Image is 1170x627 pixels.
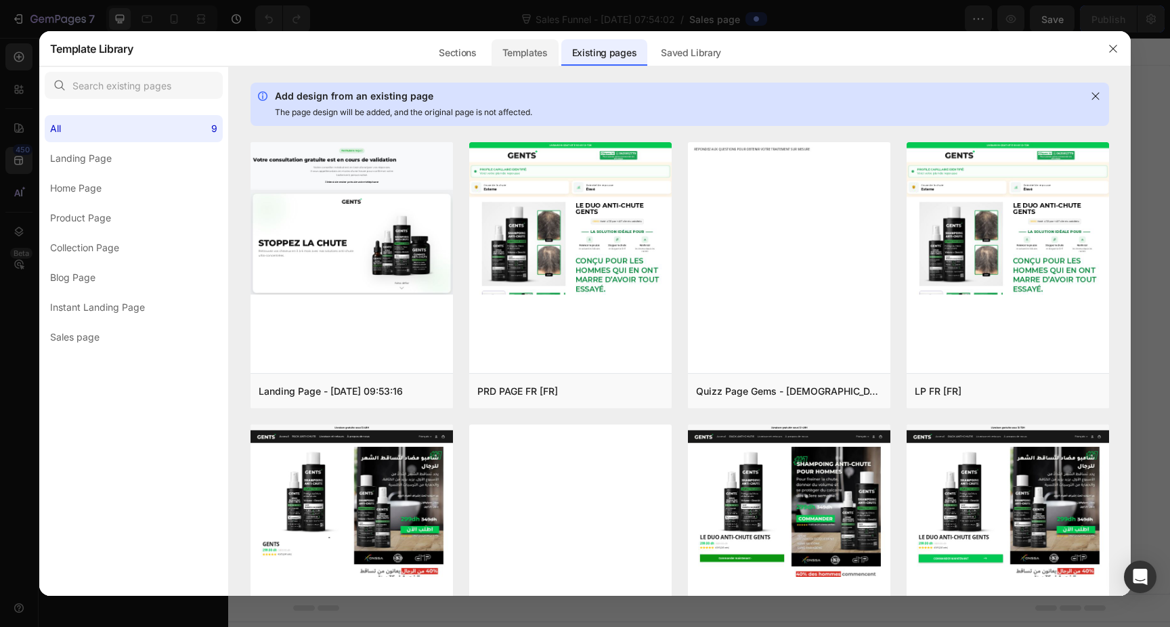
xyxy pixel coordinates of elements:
button: Use existing page designs [332,325,487,352]
div: All [50,121,61,137]
div: Existing pages [561,39,648,66]
img: -products-pack-anti-chute-pour-hommes-shampoing-lotionviewgp-template-577606494304862908_portrait... [907,425,1109,576]
div: Landing Page - [DATE] 09:53:16 [259,383,403,399]
img: -products-duoviewgp-template-574825385825403748_portrait.jpg [688,425,890,576]
div: Start building with Sections/Elements or [368,298,573,314]
div: Start with Generating from URL or image [380,401,562,412]
div: Open Intercom Messenger [1124,561,1156,593]
div: Templates [492,39,559,66]
div: LP FR [FR] [915,383,961,399]
button: Explore templates [495,325,609,352]
h2: Template Library [50,31,133,66]
div: Home Page [50,180,102,196]
img: -pages-duo_portrait.jpg [907,142,1109,294]
div: Product Page [50,210,111,226]
img: -products-duoviewgp-template-580752492518704041_portrait.jpg [469,142,672,294]
div: Quizz Page Gems - [DEMOGRAPHIC_DATA] [696,383,882,399]
img: -pages-quizz_portrait.jpg [688,142,890,294]
div: 9 [211,121,217,137]
img: -products-duo-arviewgp-template-577606494304862908_portrait.jpg [251,425,453,576]
div: Landing Page [50,150,112,167]
div: Collection Page [50,240,119,256]
div: Sections [428,39,487,66]
div: Add design from an existing page [275,88,1083,104]
div: Saved Library [650,39,732,66]
div: The page design will be added, and the original page is not affected. [275,104,1083,121]
input: Search existing pages [45,72,223,99]
div: PRD PAGE FR [FR] [477,383,558,399]
img: -pages-quizz-lander_portrait.jpg [251,142,453,294]
div: Instant Landing Page [50,299,145,316]
div: Sales page [50,329,100,345]
div: Blog Page [50,269,95,286]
